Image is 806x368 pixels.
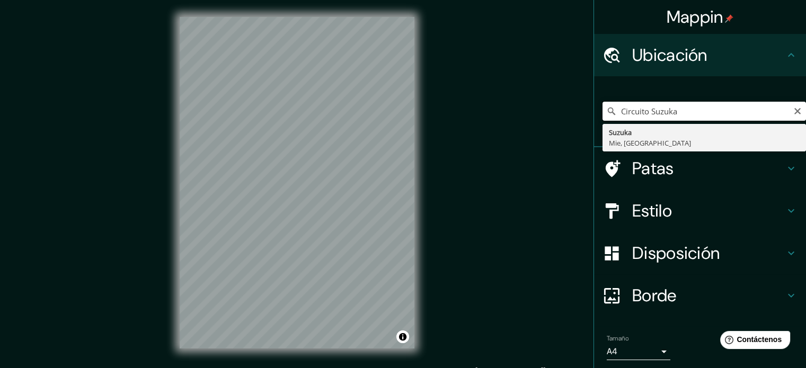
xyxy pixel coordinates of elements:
[609,138,691,148] font: Mie, [GEOGRAPHIC_DATA]
[607,346,617,357] font: A4
[712,327,794,356] iframe: Lanzador de widgets de ayuda
[632,157,674,179] font: Patas
[594,190,806,232] div: Estilo
[632,44,707,66] font: Ubicación
[594,232,806,274] div: Disposición
[609,128,632,137] font: Suzuka
[667,6,723,28] font: Mappin
[180,17,414,348] canvas: Mapa
[632,242,720,264] font: Disposición
[793,105,802,115] button: Claro
[396,330,409,343] button: Activar o desactivar atribución
[632,284,677,307] font: Borde
[594,147,806,190] div: Patas
[632,200,672,222] font: Estilo
[607,343,670,360] div: A4
[594,34,806,76] div: Ubicación
[594,274,806,317] div: Borde
[725,14,733,23] img: pin-icon.png
[603,102,806,121] input: Elige tu ciudad o zona
[607,334,628,343] font: Tamaño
